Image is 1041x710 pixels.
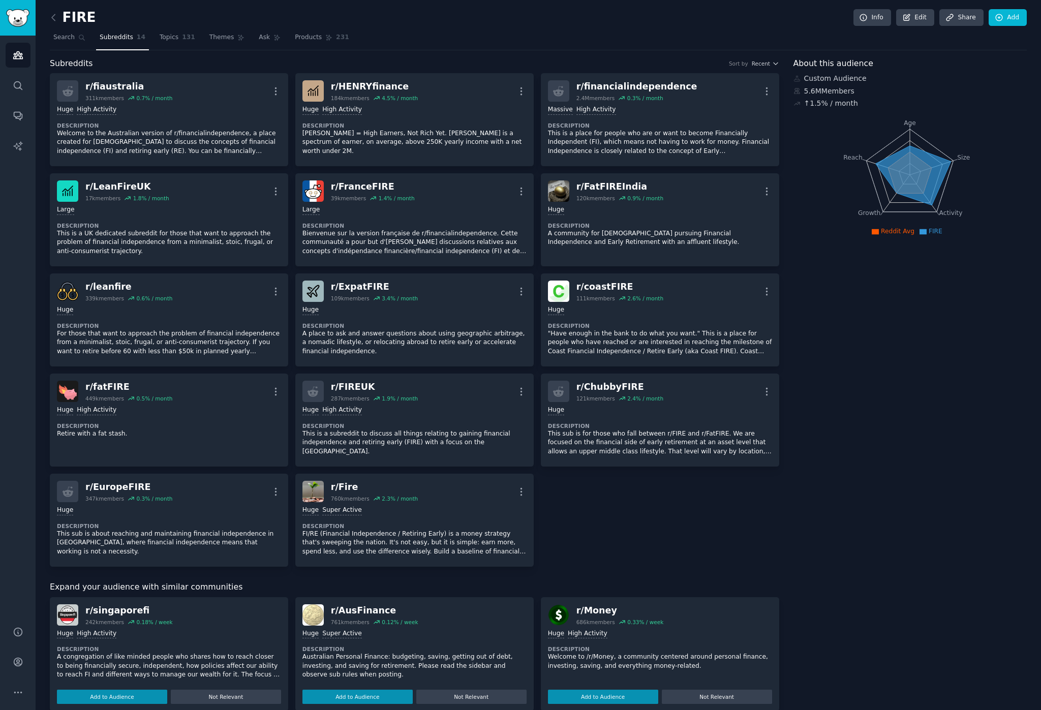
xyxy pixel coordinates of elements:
div: 3.4 % / month [382,295,418,302]
img: FatFIREIndia [548,180,569,202]
div: Huge [548,406,564,415]
div: r/ FIREUK [331,381,418,393]
dt: Description [548,222,772,229]
a: Info [853,9,891,26]
a: Products231 [291,29,352,50]
p: FI/RE (Financial Independence / Retiring Early) is a money strategy that's sweeping the nation. I... [302,530,527,557]
div: 686k members [576,619,615,626]
dt: Description [302,122,527,129]
div: r/ HENRYfinance [331,80,418,93]
div: r/ FatFIREIndia [576,180,663,193]
div: High Activity [77,629,116,639]
a: HENRYfinancer/HENRYfinance184kmembers4.5% / monthHugeHigh ActivityDescription[PERSON_NAME] = High... [295,73,534,166]
div: 287k members [331,395,370,402]
div: r/ coastFIRE [576,281,663,293]
div: 0.33 % / week [627,619,663,626]
div: 2.6 % / month [627,295,663,302]
a: Search [50,29,89,50]
dt: Description [548,645,772,653]
p: This sub is about reaching and maintaining financial independence in [GEOGRAPHIC_DATA], where fin... [57,530,281,557]
a: r/FIREUK287kmembers1.9% / monthHugeHigh ActivityDescriptionThis is a subreddit to discuss all thi... [295,374,534,467]
div: r/ EuropeFIRE [85,481,172,493]
div: r/ Fire [331,481,418,493]
div: Huge [548,205,564,215]
tspan: Age [904,119,916,127]
div: 760k members [331,495,370,502]
a: coastFIREr/coastFIRE111kmembers2.6% / monthHugeDescription"Have enough in the bank to do what you... [541,273,779,366]
a: fatFIREr/fatFIRE449kmembers0.5% / monthHugeHigh ActivityDescriptionRetire with a fat stash. [50,374,288,467]
div: 0.3 % / month [136,495,172,502]
div: 4.5 % / month [382,95,418,102]
div: r/ singaporefi [85,604,173,617]
div: Huge [57,305,73,315]
dt: Description [548,122,772,129]
div: 339k members [85,295,124,302]
p: Australian Personal Finance: budgeting, saving, getting out of debt, investing, and saving for re... [302,653,527,680]
dt: Description [57,645,281,653]
div: 761k members [331,619,370,626]
p: "Have enough in the bank to do what you want." This is a place for people who have reached or are... [548,329,772,356]
a: r/fiaustralia311kmembers0.7% / monthHugeHigh ActivityDescriptionWelcome to the Australian version... [50,73,288,166]
dt: Description [57,222,281,229]
a: LeanFireUKr/LeanFireUK17kmembers1.8% / monthLargeDescriptionThis is a UK dedicated subreddit for ... [50,173,288,266]
dt: Description [302,422,527,429]
span: 131 [182,33,195,42]
div: Huge [57,506,73,515]
div: 0.18 % / week [136,619,172,626]
span: Search [53,33,75,42]
span: Subreddits [50,57,93,70]
dt: Description [548,422,772,429]
a: Add [989,9,1027,26]
span: 14 [137,33,145,42]
p: Retire with a fat stash. [57,429,281,439]
div: Huge [302,406,319,415]
div: Huge [302,105,319,115]
p: This is a place for people who are or want to become Financially Independent (FI), which means no... [548,129,772,156]
img: Fire [302,481,324,502]
div: Huge [302,506,319,515]
div: Custom Audience [793,73,1027,84]
img: LeanFireUK [57,180,78,202]
p: Welcome to /r/Money, a community centered around personal finance, investing, saving, and everyth... [548,653,772,670]
div: Huge [302,629,319,639]
div: Massive [548,105,573,115]
a: leanfirer/leanfire339kmembers0.6% / monthHugeDescriptionFor those that want to approach the probl... [50,273,288,366]
a: Subreddits14 [96,29,149,50]
a: Ask [255,29,284,50]
img: fatFIRE [57,381,78,402]
div: 2.3 % / month [382,495,418,502]
p: For those that want to approach the problem of financial independence from a minimalist, stoic, f... [57,329,281,356]
span: Expand your audience with similar communities [50,581,242,594]
div: r/ leanfire [85,281,172,293]
div: High Activity [77,105,116,115]
dt: Description [302,222,527,229]
span: Products [295,33,322,42]
p: This is a UK dedicated subreddit for those that want to approach the problem of financial indepen... [57,229,281,256]
h2: FIRE [50,10,96,26]
span: 231 [336,33,349,42]
p: This sub is for those who fall between r/FIRE and r/FatFIRE. We are focused on the financial side... [548,429,772,456]
img: singaporefi [57,604,78,626]
div: 120k members [576,195,615,202]
div: 1.8 % / month [133,195,169,202]
div: r/ ChubbyFIRE [576,381,663,393]
p: A place to ask and answer questions about using geographic arbitrage, a nomadic lifestyle, or rel... [302,329,527,356]
a: FranceFIREr/FranceFIRE39kmembers1.4% / monthLargeDescriptionBienvenue sur la version française de... [295,173,534,266]
div: 1.4 % / month [379,195,415,202]
span: FIRE [929,228,942,235]
a: Share [939,9,983,26]
a: r/EuropeFIRE347kmembers0.3% / monthHugeDescriptionThis sub is about reaching and maintaining fina... [50,474,288,567]
div: r/ fatFIRE [85,381,172,393]
div: Large [302,205,320,215]
a: r/ChubbyFIRE121kmembers2.4% / monthHugeDescriptionThis sub is for those who fall between r/FIRE a... [541,374,779,467]
div: Huge [57,629,73,639]
div: 111k members [576,295,615,302]
div: 242k members [85,619,124,626]
button: Recent [752,60,779,67]
img: AusFinance [302,604,324,626]
dt: Description [302,645,527,653]
div: 0.3 % / month [627,95,663,102]
img: GummySearch logo [6,9,29,27]
div: 347k members [85,495,124,502]
span: Ask [259,33,270,42]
